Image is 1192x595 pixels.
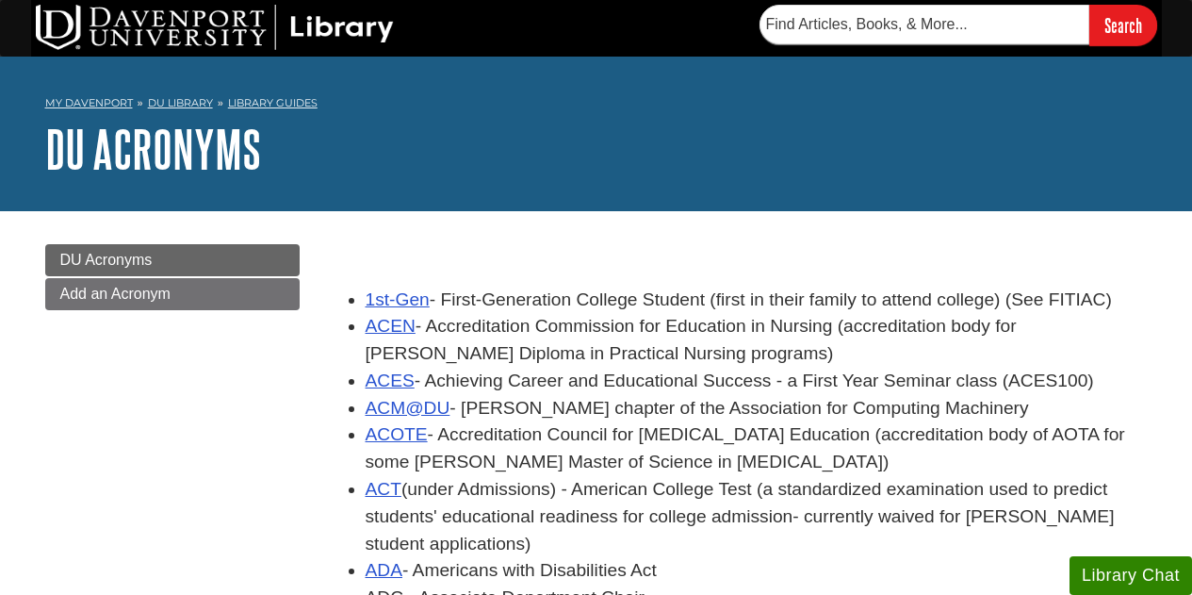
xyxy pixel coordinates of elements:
a: ACEN [366,316,416,336]
input: Find Articles, Books, & More... [759,5,1089,44]
a: Library Guides [228,96,318,109]
div: Guide Pages [45,244,300,310]
a: ACES [366,371,415,390]
nav: breadcrumb [45,91,1148,121]
a: DU Library [148,96,213,109]
li: - [PERSON_NAME] chapter of the Association for Computing Machinery [366,395,1148,422]
h1: DU Acronyms [45,121,1148,177]
li: - Achieving Career and Educational Success - a First Year Seminar class (ACES100) [366,368,1148,395]
li: - Americans with Disabilities Act [366,557,1148,585]
button: Library Chat [1070,556,1192,595]
li: - Accreditation Commission for Education in Nursing (accreditation body for [PERSON_NAME] Diploma... [366,313,1148,368]
li: - First-Generation College Student (first in their family to attend college) (See FITIAC) [366,287,1148,314]
span: DU Acronyms [60,252,153,268]
a: ACT [366,479,401,499]
input: Search [1089,5,1157,45]
a: Add an Acronym [45,278,300,310]
li: - Accreditation Council for [MEDICAL_DATA] Education (accreditation body of AOTA for some [PERSON... [366,421,1148,476]
form: Searches DU Library's articles, books, and more [759,5,1157,45]
span: Add an Acronym [60,286,171,302]
img: DU Library [36,5,394,50]
a: 1st-Gen [366,289,430,309]
a: ACOTE [366,424,428,444]
a: DU Acronyms [45,244,300,276]
a: My Davenport [45,95,133,111]
li: (under Admissions) - American College Test (a standardized examination used to predict students' ... [366,476,1148,557]
a: ACM@DU [366,398,450,418]
a: ADA [366,560,402,580]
